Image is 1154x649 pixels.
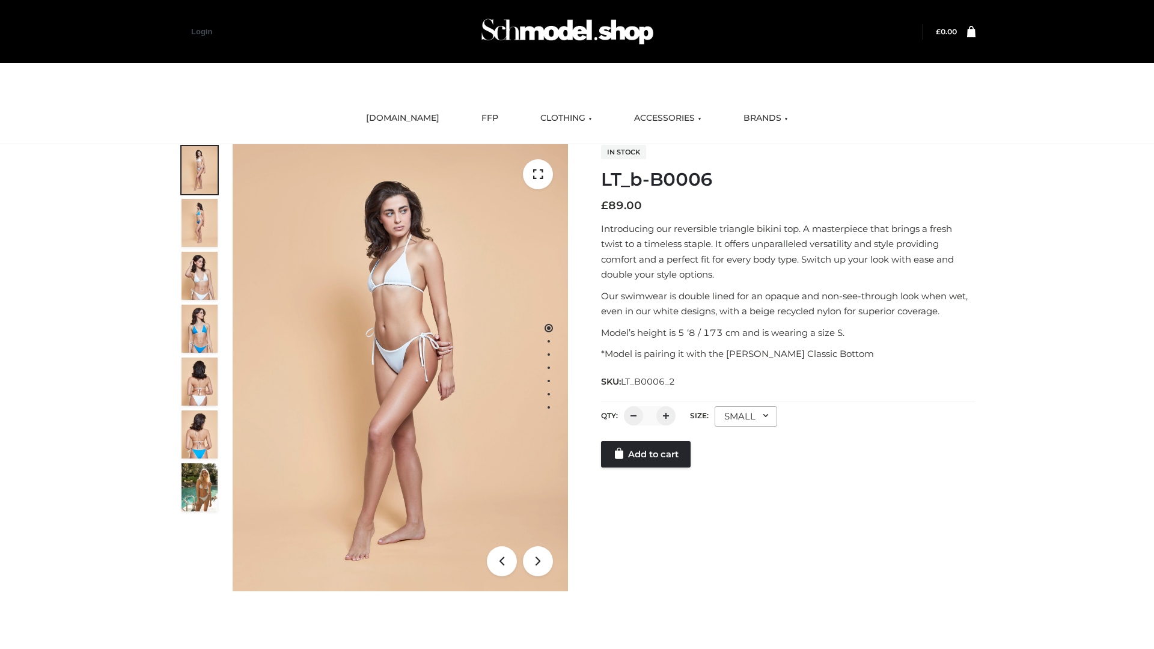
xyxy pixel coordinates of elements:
[690,411,709,420] label: Size:
[233,144,568,591] img: LT_b-B0006
[182,410,218,459] img: ArielClassicBikiniTop_CloudNine_AzureSky_OW114ECO_8-scaled.jpg
[182,305,218,353] img: ArielClassicBikiniTop_CloudNine_AzureSky_OW114ECO_4-scaled.jpg
[601,411,618,420] label: QTY:
[182,252,218,300] img: ArielClassicBikiniTop_CloudNine_AzureSky_OW114ECO_3-scaled.jpg
[715,406,777,427] div: SMALL
[601,199,608,212] span: £
[936,27,957,36] bdi: 0.00
[601,325,975,341] p: Model’s height is 5 ‘8 / 173 cm and is wearing a size S.
[936,27,957,36] a: £0.00
[625,105,710,132] a: ACCESSORIES
[936,27,941,36] span: £
[601,346,975,362] p: *Model is pairing it with the [PERSON_NAME] Classic Bottom
[472,105,507,132] a: FFP
[734,105,797,132] a: BRANDS
[601,374,676,389] span: SKU:
[601,199,642,212] bdi: 89.00
[531,105,601,132] a: CLOTHING
[601,169,975,190] h1: LT_b-B0006
[621,376,675,387] span: LT_B0006_2
[182,463,218,511] img: Arieltop_CloudNine_AzureSky2.jpg
[601,441,691,468] a: Add to cart
[601,145,646,159] span: In stock
[601,221,975,282] p: Introducing our reversible triangle bikini top. A masterpiece that brings a fresh twist to a time...
[182,358,218,406] img: ArielClassicBikiniTop_CloudNine_AzureSky_OW114ECO_7-scaled.jpg
[601,288,975,319] p: Our swimwear is double lined for an opaque and non-see-through look when wet, even in our white d...
[191,27,212,36] a: Login
[182,199,218,247] img: ArielClassicBikiniTop_CloudNine_AzureSky_OW114ECO_2-scaled.jpg
[477,8,658,55] img: Schmodel Admin 964
[357,105,448,132] a: [DOMAIN_NAME]
[182,146,218,194] img: ArielClassicBikiniTop_CloudNine_AzureSky_OW114ECO_1-scaled.jpg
